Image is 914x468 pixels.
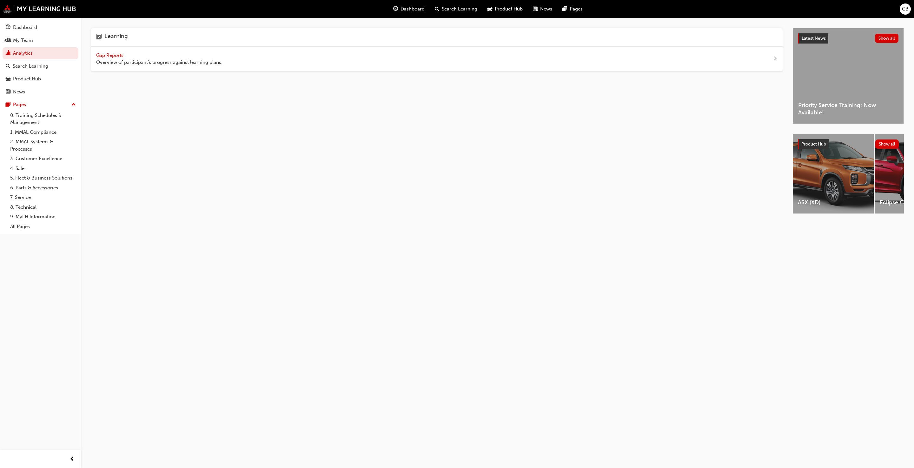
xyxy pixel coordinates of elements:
span: next-icon [773,55,778,63]
span: Pages [570,5,583,13]
span: people-icon [6,38,10,44]
span: Gap Reports [96,52,125,58]
a: 0. Training Schedules & Management [8,111,78,127]
span: Priority Service Training: Now Available! [798,102,898,116]
span: news-icon [533,5,538,13]
button: DashboardMy TeamAnalyticsSearch LearningProduct HubNews [3,20,78,99]
a: Latest NewsShow allPriority Service Training: Now Available! [793,28,904,124]
a: car-iconProduct Hub [482,3,528,16]
a: Search Learning [3,60,78,72]
span: news-icon [6,89,10,95]
div: My Team [13,37,33,44]
a: Product Hub [3,73,78,85]
div: Product Hub [13,75,41,83]
span: search-icon [6,64,10,69]
a: 5. Fleet & Business Solutions [8,173,78,183]
a: search-iconSearch Learning [430,3,482,16]
span: learning-icon [96,33,102,41]
span: pages-icon [6,102,10,108]
span: chart-icon [6,51,10,56]
h4: Learning [104,33,128,41]
span: guage-icon [6,25,10,31]
button: CB [900,3,911,15]
span: Dashboard [401,5,425,13]
span: car-icon [6,76,10,82]
span: pages-icon [562,5,567,13]
span: Overview of participant's progress against learning plans. [96,59,222,66]
a: News [3,86,78,98]
a: Gap Reports Overview of participant's progress against learning plans.next-icon [91,47,783,71]
a: news-iconNews [528,3,557,16]
a: ASX (XD) [793,134,874,214]
a: 2. MMAL Systems & Processes [8,137,78,154]
button: Pages [3,99,78,111]
div: News [13,88,25,96]
a: My Team [3,35,78,46]
span: up-icon [71,101,76,109]
a: pages-iconPages [557,3,588,16]
img: mmal [3,5,76,13]
button: Show all [875,139,899,149]
div: Pages [13,101,26,108]
span: prev-icon [70,455,75,463]
span: guage-icon [393,5,398,13]
span: ASX (XD) [798,199,869,206]
span: Search Learning [442,5,477,13]
a: All Pages [8,222,78,232]
span: search-icon [435,5,439,13]
div: Dashboard [13,24,37,31]
span: Latest News [802,36,826,41]
a: guage-iconDashboard [388,3,430,16]
a: 7. Service [8,193,78,202]
a: 9. MyLH Information [8,212,78,222]
span: car-icon [487,5,492,13]
a: 4. Sales [8,164,78,173]
a: 3. Customer Excellence [8,154,78,164]
div: Search Learning [13,63,48,70]
button: Show all [875,34,899,43]
a: Analytics [3,47,78,59]
span: News [540,5,552,13]
a: Latest NewsShow all [798,33,898,44]
a: Product HubShow all [798,139,899,149]
a: 6. Parts & Accessories [8,183,78,193]
span: Product Hub [801,141,826,147]
span: Product Hub [495,5,523,13]
a: 1. MMAL Compliance [8,127,78,137]
a: Dashboard [3,22,78,33]
a: 8. Technical [8,202,78,212]
span: CB [902,5,909,13]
